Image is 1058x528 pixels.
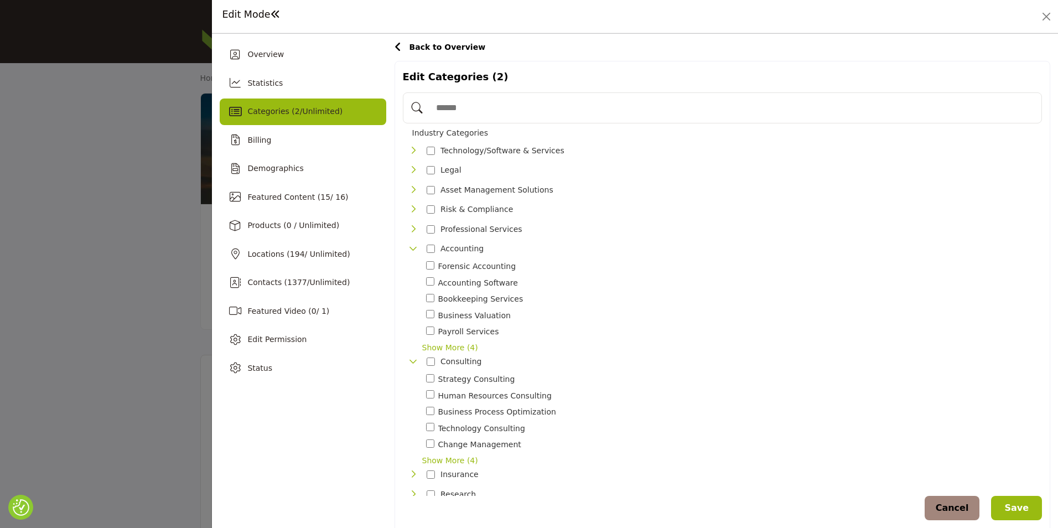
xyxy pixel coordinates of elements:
p: Developing and implementing technology solutions to support securities industry operations and in... [440,145,564,157]
span: Unlimited [309,278,346,287]
div: Toggle Category [408,164,417,177]
button: Save [991,496,1042,520]
span: Show More (4) [422,342,1042,354]
div: Toggle Category [440,164,461,177]
input: Select Insurance [427,470,435,479]
div: Toggle Category [440,468,479,481]
input: Select Change Management [426,439,434,448]
span: Featured Video ( / 1) [247,307,329,315]
span: Back to Overview [409,43,486,51]
div: Toggle Category [408,203,417,216]
p: Delivering staffing, training, and outsourcing services to support securities industry operations. [440,224,522,235]
span: Products (0 / Unlimited) [247,221,339,230]
span: 2 [295,107,300,116]
span: Offering HR consulting services to securities industry firms. [438,390,552,402]
div: Toggle Category [440,355,481,368]
span: 0 [312,307,317,315]
h1: Edit Mode [222,9,280,20]
span: Improving business processes and workflows for securities industry firms. [438,406,556,418]
input: Select Payroll Services [426,327,434,335]
span: Investigating financial irregularities and fraud in the securities industry. [438,261,516,272]
input: Select Risk & Compliance [427,205,435,214]
input: Select Asset Management Solutions [427,186,435,194]
p: Conducting market, financial, economic, and industry research for securities industry participants. [440,489,476,500]
span: Statistics [247,79,283,87]
div: Toggle Category [440,184,553,196]
input: Select Technology Consulting [426,423,434,431]
div: Toggle Category [408,184,417,196]
div: Toggle Category [408,242,417,255]
div: Toggle Category [440,488,476,501]
img: Revisit consent button [13,499,29,516]
div: Toggle Category [440,144,564,157]
input: Select Business Process Optimization [426,407,434,415]
div: Toggle Category [440,203,513,216]
span: Edit Permission [247,335,307,344]
button: Consent Preferences [13,499,29,516]
span: Featured Content ( / 16) [247,193,348,201]
input: Select Bookkeeping Services [426,294,434,302]
p: Providing legal advice, compliance support, and litigation services to securities industry clients. [440,164,461,176]
button: Close [1039,9,1054,24]
p: Helping securities industry firms manage risk, ensure compliance, and prevent financial crimes. [440,204,513,215]
span: Billing [247,136,271,144]
span: Maintaining financial records and preparing financial statements for securities industry firms. [438,293,523,305]
input: Select Strategy Consulting [426,374,434,382]
div: Toggle Category [408,468,417,481]
span: Status [247,364,272,372]
span: Helping securities industry firms develop and implement effective business strategies. [438,374,515,385]
span: Advising securities industry firms on technology strategies and implementations. [438,423,525,434]
div: Toggle Category [440,223,522,236]
p: Offering insurance solutions to protect securities industry firms from various risks. [440,469,479,480]
p: Edit Categories ( ) [403,69,509,84]
div: Toggle Category [408,488,417,501]
p: Industry Categories [412,127,489,139]
span: 15 [320,193,330,201]
input: Select Business Valuation [426,310,434,318]
span: 2 [497,71,504,82]
span: Providing software solutions for accounting and financial management in the securities industry. [438,277,518,289]
input: Select Human Resources Consulting [426,390,434,398]
input: Select Technology/Software & Services [427,147,435,155]
input: Select Accounting [427,245,435,253]
input: Select Consulting [427,358,435,366]
button: Cancel [925,496,980,520]
div: Toggle Category [408,223,417,236]
span: Managing payroll processing and compliance for securities industry firms. [438,326,499,338]
div: Toggle Category [408,144,417,157]
span: Categories ( / ) [247,107,343,116]
input: Select Legal [427,166,435,174]
p: Providing strategic, operational, and technical consulting services to securities industry clients. [440,356,481,367]
div: Toggle Category [408,355,417,368]
div: Toggle Category [411,374,1042,467]
span: Show More (4) [422,455,1042,467]
span: Helping securities industry clients manage organizational change and transformation. [438,439,521,451]
div: Toggle Category [411,261,1042,354]
span: Locations ( / Unlimited) [247,250,350,258]
span: Contacts ( / ) [247,278,350,287]
input: Select Accounting Software [426,277,434,286]
span: Unlimited [302,107,339,116]
p: Offering investment strategies, portfolio management, and performance analytics for asset managers. [440,184,553,196]
span: Demographics [247,164,303,173]
input: Select Professional Services [427,225,435,234]
div: Toggle Category [440,242,484,255]
span: Overview [247,50,284,59]
p: Providing financial reporting, auditing, tax, and advisory services to securities industry clients. [440,243,484,255]
input: Search Category [431,96,1037,120]
input: Select Forensic Accounting [426,261,434,270]
span: 194 [290,250,305,258]
span: 1377 [287,278,307,287]
input: Select Research [427,490,435,499]
span: Providing valuation services for securities industry firms and assets. [438,310,511,322]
